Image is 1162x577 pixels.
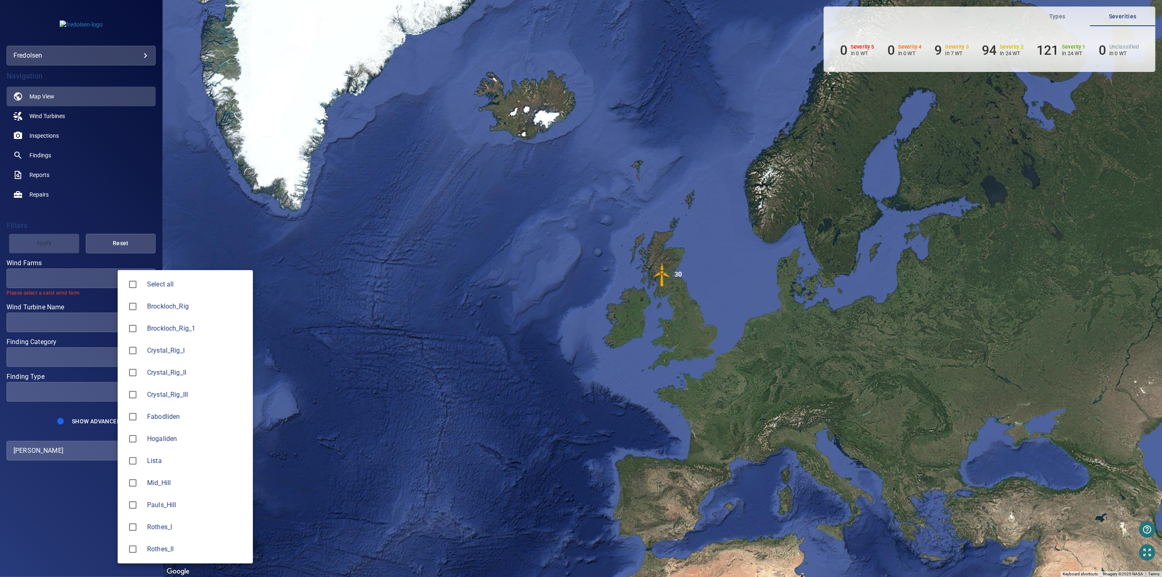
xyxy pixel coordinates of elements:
div: Wind Farms Crystal_Rig_II [147,368,246,378]
span: Hogaliden [147,434,246,444]
span: Crystal_Rig_II [124,364,141,381]
span: Select all [147,280,246,289]
span: Mid_Hill [147,478,246,488]
div: Wind Farms Rothes_I [147,522,246,532]
span: Brockloch_Rig [147,302,246,311]
span: Brockloch_Rig_1 [124,320,141,337]
div: Wind Farms Crystal_Rig_III [147,390,246,400]
span: Hogaliden [124,430,141,447]
span: Crystal_Rig_II [147,368,246,378]
div: Wind Farms Crystal_Rig_I [147,346,246,356]
span: Fabodliden [147,412,246,422]
span: Lista [124,452,141,470]
span: Rothes_I [147,522,246,532]
span: Rothes_II [124,541,141,558]
div: Wind Farms Brockloch_Rig_1 [147,324,246,333]
span: Rothes_II [147,544,246,554]
div: Wind Farms Rothes_II [147,544,246,554]
span: Mid_Hill [124,474,141,492]
span: Crystal_Rig_III [147,390,246,400]
div: Wind Farms Hogaliden [147,434,246,444]
div: Wind Farms Mid_Hill [147,478,246,488]
div: Wind Farms Pauls_Hill [147,500,246,510]
span: Fabodliden [124,408,141,425]
span: Rothes_I [124,519,141,536]
span: Pauls_Hill [124,496,141,514]
span: Lista [147,456,246,466]
span: Pauls_Hill [147,500,246,510]
span: Crystal_Rig_I [147,346,246,356]
div: Wind Farms Lista [147,456,246,466]
div: Wind Farms Brockloch_Rig [147,302,246,311]
span: Brockloch_Rig_1 [147,324,246,333]
span: Crystal_Rig_I [124,342,141,359]
span: Brockloch_Rig [124,298,141,315]
div: Wind Farms Fabodliden [147,412,246,422]
span: Crystal_Rig_III [124,386,141,403]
